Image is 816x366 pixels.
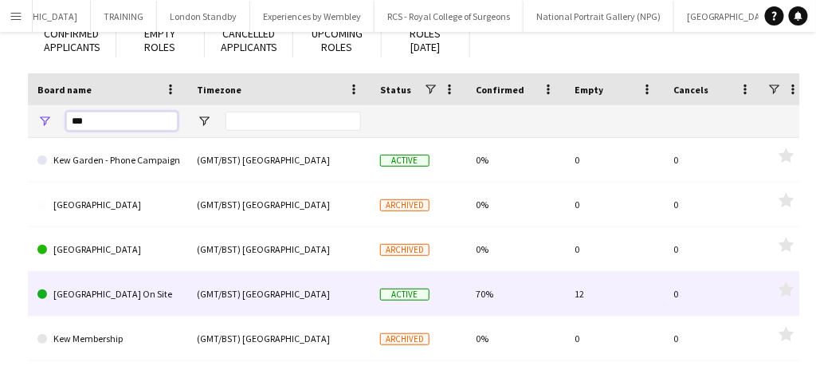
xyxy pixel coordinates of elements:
[466,183,565,226] div: 0%
[37,114,52,128] button: Open Filter Menu
[37,227,178,272] a: [GEOGRAPHIC_DATA]
[221,26,277,54] span: Cancelled applicants
[466,272,565,316] div: 70%
[187,317,371,360] div: (GMT/BST) [GEOGRAPHIC_DATA]
[375,1,524,32] button: RCS - Royal College of Surgeons
[66,112,178,131] input: Board name Filter Input
[380,333,430,345] span: Archived
[664,227,763,271] div: 0
[565,227,664,271] div: 0
[312,26,363,54] span: Upcoming roles
[380,244,430,256] span: Archived
[91,1,157,32] button: TRAINING
[466,317,565,360] div: 0%
[410,26,441,54] span: Roles [DATE]
[157,1,250,32] button: London Standby
[673,84,708,96] span: Cancels
[664,317,763,360] div: 0
[187,183,371,226] div: (GMT/BST) [GEOGRAPHIC_DATA]
[565,272,664,316] div: 12
[565,317,664,360] div: 0
[575,84,603,96] span: Empty
[197,84,241,96] span: Timezone
[37,317,178,361] a: Kew Membership
[664,183,763,226] div: 0
[664,272,763,316] div: 0
[187,227,371,271] div: (GMT/BST) [GEOGRAPHIC_DATA]
[524,1,674,32] button: National Portrait Gallery (NPG)
[565,183,664,226] div: 0
[37,84,92,96] span: Board name
[476,84,524,96] span: Confirmed
[37,138,178,183] a: Kew Garden - Phone Campaign
[145,26,176,54] span: Empty roles
[380,155,430,167] span: Active
[197,114,211,128] button: Open Filter Menu
[226,112,361,131] input: Timezone Filter Input
[37,183,178,227] a: [GEOGRAPHIC_DATA]
[664,138,763,182] div: 0
[44,26,100,54] span: Confirmed applicants
[187,138,371,182] div: (GMT/BST) [GEOGRAPHIC_DATA]
[466,138,565,182] div: 0%
[466,227,565,271] div: 0%
[380,199,430,211] span: Archived
[187,272,371,316] div: (GMT/BST) [GEOGRAPHIC_DATA]
[380,84,411,96] span: Status
[380,289,430,301] span: Active
[37,272,178,317] a: [GEOGRAPHIC_DATA] On Site
[250,1,375,32] button: Experiences by Wembley
[565,138,664,182] div: 0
